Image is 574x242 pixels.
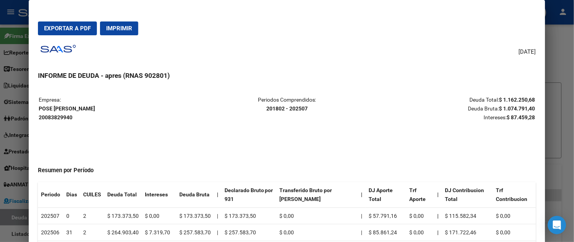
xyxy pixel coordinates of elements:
[366,182,407,207] th: DJ Aporte Total
[548,216,566,234] div: Open Intercom Messenger
[38,71,536,81] h3: INFORME DE DEUDA - apres (RNAS 902801)
[221,182,277,207] th: Declarado Bruto por 931
[493,182,536,207] th: Trf Contribucion
[214,224,221,241] td: |
[519,48,536,56] span: [DATE]
[63,224,80,241] td: 31
[38,207,63,224] td: 202507
[38,182,63,207] th: Periodo
[407,224,435,241] td: $ 0,00
[63,207,80,224] td: 0
[100,21,138,35] button: Imprimir
[366,207,407,224] td: $ 57.791,16
[277,182,358,207] th: Transferido Bruto por [PERSON_NAME]
[358,182,366,207] th: |
[358,207,366,224] td: |
[176,224,214,241] td: $ 257.583,70
[407,207,435,224] td: $ 0,00
[142,182,176,207] th: Intereses
[205,95,370,113] p: Periodos Comprendidos:
[434,207,442,224] th: |
[80,207,104,224] td: 2
[266,105,308,112] strong: 201802 - 202507
[39,95,204,122] p: Empresa:
[221,207,277,224] td: $ 173.373,50
[499,97,535,103] strong: $ 1.162.250,68
[80,182,104,207] th: CUILES
[434,182,442,207] th: |
[104,207,142,224] td: $ 173.373,50
[442,207,493,224] td: $ 115.582,34
[176,182,214,207] th: Deuda Bruta
[221,224,277,241] td: $ 257.583,70
[442,224,493,241] td: $ 171.722,46
[38,166,536,175] h4: Resumen por Período
[104,182,142,207] th: Deuda Total
[39,105,95,120] strong: POSE [PERSON_NAME] 20083829940
[104,224,142,241] td: $ 264.903,40
[80,224,104,241] td: 2
[493,224,536,241] td: $ 0,00
[44,25,91,32] span: Exportar a PDF
[370,95,535,122] p: Deuda Total: Deuda Bruta: Intereses:
[142,207,176,224] td: $ 0,00
[38,224,63,241] td: 202506
[407,182,435,207] th: Trf Aporte
[38,21,97,35] button: Exportar a PDF
[106,25,132,32] span: Imprimir
[493,207,536,224] td: $ 0,00
[277,224,358,241] td: $ 0,00
[63,182,80,207] th: Dias
[358,224,366,241] td: |
[214,182,221,207] th: |
[442,182,493,207] th: DJ Contribucion Total
[176,207,214,224] td: $ 173.373,50
[277,207,358,224] td: $ 0,00
[434,224,442,241] th: |
[214,207,221,224] td: |
[142,224,176,241] td: $ 7.319,70
[499,105,535,112] strong: $ 1.074.791,40
[507,114,535,120] strong: $ 87.459,28
[366,224,407,241] td: $ 85.861,24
